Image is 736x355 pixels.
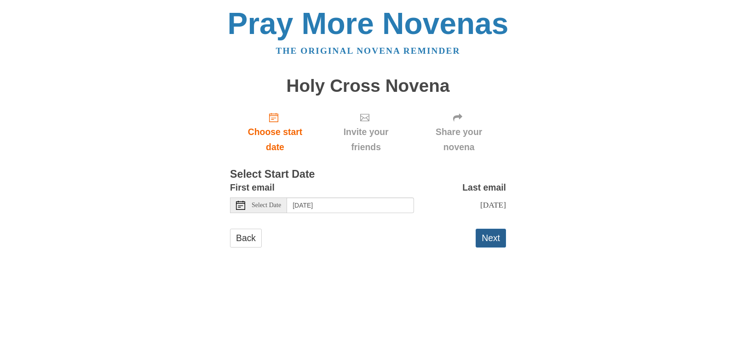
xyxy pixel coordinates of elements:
[230,169,506,180] h3: Select Start Date
[462,180,506,195] label: Last email
[230,229,262,248] a: Back
[480,200,506,209] span: [DATE]
[276,46,460,56] a: The original novena reminder
[228,6,509,40] a: Pray More Novenas
[421,124,497,155] span: Share your novena
[329,124,402,155] span: Invite your friends
[230,180,275,195] label: First email
[252,202,281,208] span: Select Date
[230,76,506,96] h1: Holy Cross Novena
[230,105,320,159] a: Choose start date
[239,124,311,155] span: Choose start date
[412,105,506,159] div: Click "Next" to confirm your start date first.
[320,105,412,159] div: Click "Next" to confirm your start date first.
[476,229,506,248] button: Next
